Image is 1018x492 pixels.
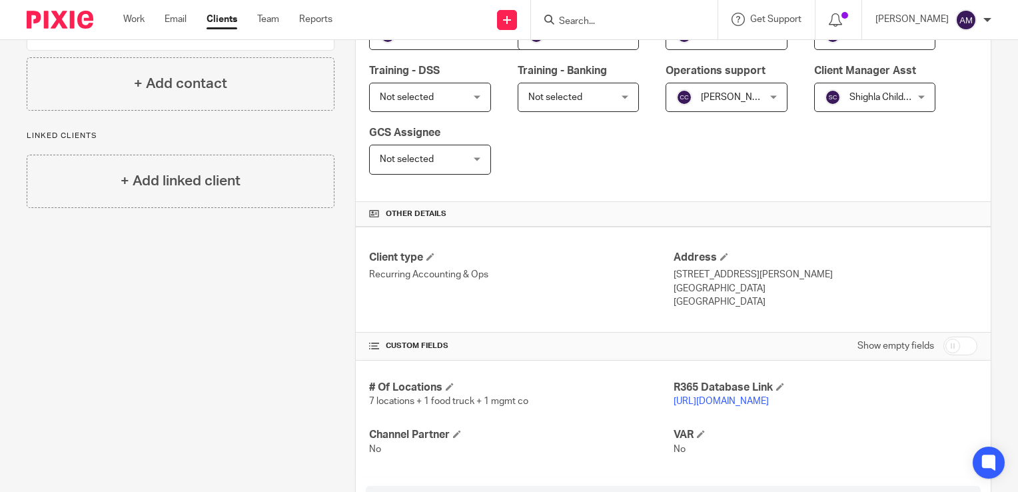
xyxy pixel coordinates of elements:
img: svg%3E [676,89,692,105]
span: No [369,445,381,454]
h4: + Add contact [134,73,227,94]
span: Shighla Childers [849,93,917,102]
h4: Channel Partner [369,428,673,442]
h4: Address [674,251,977,265]
span: Get Support [750,15,801,24]
input: Search [558,16,678,28]
label: Show empty fields [857,339,934,353]
a: Email [165,13,187,26]
p: [STREET_ADDRESS][PERSON_NAME] [674,268,977,281]
a: Reports [299,13,332,26]
h4: R365 Database Link [674,381,977,395]
img: svg%3E [955,9,977,31]
p: [GEOGRAPHIC_DATA] [674,282,977,295]
span: 7 locations + 1 food truck + 1 mgmt co [369,397,528,406]
a: Work [123,13,145,26]
span: Not selected [380,155,434,164]
p: [GEOGRAPHIC_DATA] [674,295,977,309]
span: Not selected [528,93,582,102]
a: Team [257,13,279,26]
h4: # Of Locations [369,381,673,395]
span: Other details [386,209,446,219]
h4: Client type [369,251,673,265]
img: svg%3E [825,89,841,105]
p: [PERSON_NAME] [875,13,949,26]
span: [PERSON_NAME] [701,93,774,102]
p: Recurring Accounting & Ops [369,268,673,281]
a: [URL][DOMAIN_NAME] [674,397,769,406]
h4: VAR [674,428,977,442]
h4: CUSTOM FIELDS [369,341,673,351]
a: Clients [207,13,237,26]
img: Pixie [27,11,93,29]
span: Client Manager Asst [814,65,916,76]
p: Linked clients [27,131,334,141]
span: Training - DSS [369,65,440,76]
span: GCS Assignee [369,127,440,138]
span: Operations support [666,65,765,76]
h4: + Add linked client [121,171,241,191]
span: Not selected [380,93,434,102]
span: Training - Banking [518,65,607,76]
span: No [674,445,686,454]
